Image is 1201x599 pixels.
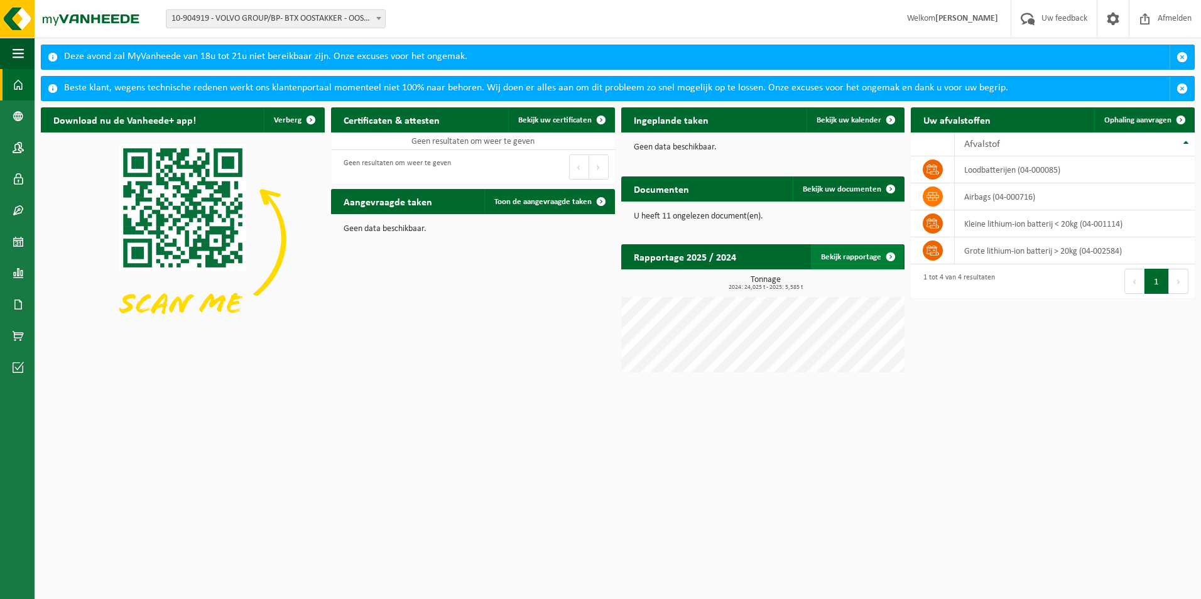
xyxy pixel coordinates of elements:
button: Previous [569,154,589,180]
span: 10-904919 - VOLVO GROUP/BP- BTX OOSTAKKER - OOSTAKKER [166,10,385,28]
h2: Aangevraagde taken [331,189,445,213]
td: loodbatterijen (04-000085) [955,156,1195,183]
span: Verberg [274,116,302,124]
span: Toon de aangevraagde taken [494,198,592,206]
p: U heeft 11 ongelezen document(en). [634,212,893,221]
button: 1 [1144,269,1169,294]
span: Bekijk uw documenten [803,185,881,193]
h2: Uw afvalstoffen [911,107,1003,132]
h2: Documenten [621,176,702,201]
td: airbags (04-000716) [955,183,1195,210]
img: Download de VHEPlus App [41,132,325,345]
td: grote lithium-ion batterij > 20kg (04-002584) [955,237,1195,264]
span: 2024: 24,025 t - 2025: 5,585 t [628,284,905,291]
strong: [PERSON_NAME] [935,14,998,23]
h2: Rapportage 2025 / 2024 [621,244,749,269]
span: Ophaling aanvragen [1104,116,1171,124]
h3: Tonnage [628,276,905,291]
span: Afvalstof [964,139,1000,149]
p: Geen data beschikbaar. [344,225,602,234]
a: Bekijk uw certificaten [508,107,614,132]
td: Geen resultaten om weer te geven [331,132,615,150]
td: kleine lithium-ion batterij < 20kg (04-001114) [955,210,1195,237]
div: Deze avond zal MyVanheede van 18u tot 21u niet bereikbaar zijn. Onze excuses voor het ongemak. [64,45,1170,69]
div: 1 tot 4 van 4 resultaten [917,267,995,295]
h2: Ingeplande taken [621,107,721,132]
a: Toon de aangevraagde taken [484,189,614,214]
h2: Certificaten & attesten [331,107,452,132]
span: Bekijk uw kalender [817,116,881,124]
a: Bekijk uw kalender [807,107,903,132]
button: Next [589,154,609,180]
a: Bekijk uw documenten [793,176,903,202]
span: Bekijk uw certificaten [518,116,592,124]
button: Next [1169,269,1188,294]
div: Geen resultaten om weer te geven [337,153,451,181]
a: Bekijk rapportage [811,244,903,269]
div: Beste klant, wegens technische redenen werkt ons klantenportaal momenteel niet 100% naar behoren.... [64,77,1170,100]
p: Geen data beschikbaar. [634,143,893,152]
h2: Download nu de Vanheede+ app! [41,107,209,132]
span: 10-904919 - VOLVO GROUP/BP- BTX OOSTAKKER - OOSTAKKER [166,9,386,28]
button: Verberg [264,107,323,132]
button: Previous [1124,269,1144,294]
a: Ophaling aanvragen [1094,107,1193,132]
